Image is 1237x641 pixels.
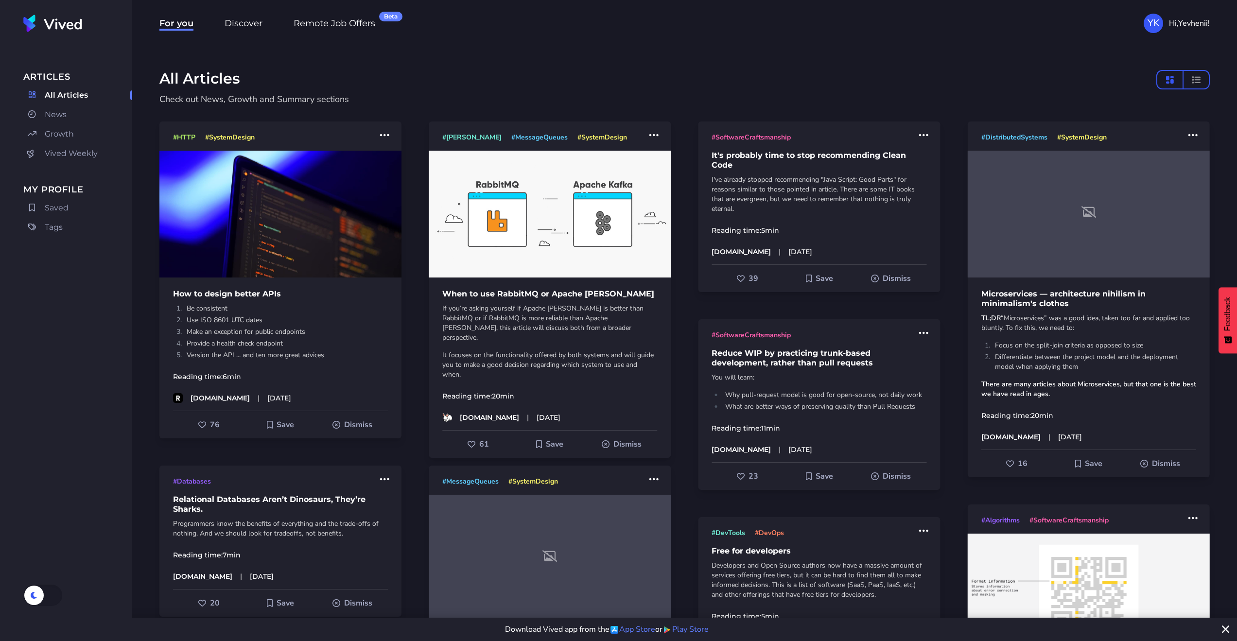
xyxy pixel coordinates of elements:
time: [DATE] [250,572,274,581]
a: #HTTP [173,131,195,143]
span: Remote Job Offers [294,18,375,31]
span: # Algorithms [981,516,1020,525]
li: Use ISO 8601 UTC dates [184,315,388,325]
button: Dismiss [1125,455,1196,472]
span: Tags [45,222,63,233]
p: Check out News, Growth and Summary sections [159,92,1163,106]
p: “Microservices” was a good idea, taken too far and applied too bluntly. To fix this, we need to: [981,313,1196,333]
button: Add to Saved For Later [514,435,586,453]
li: Version the API ... and ten more great advices [184,350,388,360]
span: For you [159,18,193,31]
p: Reading time: [159,372,401,381]
a: App Store [610,624,655,635]
a: Remote Job OffersBeta [294,17,375,30]
a: Play Store [662,624,709,635]
a: #SoftwareCraftsmanship [712,131,791,143]
button: YKHi,Yevhenii! [1144,14,1210,33]
time: 6 min [223,372,241,381]
h1: How to design better APIs [159,289,401,299]
p: If you’re asking yourself if Apache [PERSON_NAME] is better than RabbitMQ or if RabbitMQ is more ... [442,304,657,343]
span: # DevTools [712,528,745,537]
time: 5 min [761,226,779,235]
time: [DATE] [788,247,812,257]
a: #MessageQueues [442,475,499,487]
p: Reading time: [968,411,1210,420]
a: #DistributedSystems [981,131,1047,143]
h1: Reduce WIP by practicing trunk-based development, rather than pull requests [698,348,940,368]
button: Dismiss [855,468,926,485]
time: [DATE] [267,393,291,403]
button: More actions [376,469,394,489]
time: [DATE] [1058,432,1082,442]
time: 20 min [1031,411,1053,420]
time: 20 min [492,392,514,400]
p: [DOMAIN_NAME] [173,572,232,581]
p: Reading time: [159,550,401,560]
li: Provide a health check endpoint [184,339,388,348]
p: Reading time: [698,225,940,235]
h1: When to use RabbitMQ or Apache [PERSON_NAME] [429,289,671,299]
span: My Profile [23,183,132,196]
button: More actions [645,125,663,145]
img: Vived [23,15,82,32]
p: [DOMAIN_NAME] [712,247,771,257]
p: [DOMAIN_NAME] [191,393,250,403]
span: # MessageQueues [511,133,568,142]
span: # SystemDesign [577,133,627,142]
span: # DistributedSystems [981,133,1047,142]
button: Like [712,270,783,287]
button: More actions [915,125,933,145]
a: Vived Weekly [23,146,132,161]
li: Make an exception for public endpoints [184,327,388,337]
span: # SystemDesign [508,477,558,486]
button: Dismiss [855,270,926,287]
a: #SystemDesign [1057,131,1107,143]
h1: Relational Databases Aren’t Dinosaurs, They’re Sharks. [159,495,401,514]
p: Developers and Open Source authors now have a massive amount of services offering free tiers, but... [712,561,926,600]
p: Reading time: [429,391,671,401]
a: #SoftwareCraftsmanship [712,329,791,341]
time: 7 min [223,551,241,559]
span: | [527,413,529,422]
a: For you [159,17,193,30]
span: Saved [45,202,69,214]
li: What are better ways of preserving quality than Pull Requests [722,402,926,412]
span: | [779,247,781,257]
a: News [23,107,132,122]
span: # SystemDesign [205,133,255,142]
span: # SoftwareCraftsmanship [1029,516,1109,525]
span: | [258,393,260,403]
button: More actions [645,469,663,489]
button: More actions [1184,125,1202,145]
p: Reading time: [698,611,940,621]
span: | [1048,432,1050,442]
a: Reduce WIP by practicing trunk-based development, rather than pull requestsYou will learn: Why pu... [698,341,940,454]
h1: Microservices — architecture nihilism in minimalism's clothes [968,289,1210,309]
a: #Databases [173,475,211,487]
button: Add to Saved For Later [244,594,316,612]
span: News [45,109,67,121]
button: Add to Saved For Later [784,468,855,485]
li: Focus on the split-join criteria as opposed to size [992,341,1196,350]
span: # SoftwareCraftsmanship [712,330,791,340]
span: # SoftwareCraftsmanship [712,133,791,142]
span: # Databases [173,477,211,486]
button: Like [442,435,514,453]
time: [DATE] [537,413,560,422]
p: [DOMAIN_NAME] [712,445,771,454]
span: All Articles [45,89,88,101]
strong: TL;DR [981,313,1001,323]
h1: Free for developers [698,546,940,556]
button: More actions [915,521,933,540]
span: | [240,572,242,581]
p: [DOMAIN_NAME] [981,432,1041,442]
strong: There are many articles about Microservices, but that one is the best we have read in ages. [981,380,1196,398]
span: Feedback [1223,297,1232,331]
button: Dismiss [316,416,388,433]
a: How to design better APIs Be consistent Use ISO 8601 UTC dates Make an exception for public endpo... [159,143,401,403]
time: 5 min [761,612,779,621]
a: #SystemDesign [205,131,255,143]
h1: All Articles [159,70,240,87]
a: Discover [225,17,262,30]
a: Tags [23,220,132,235]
